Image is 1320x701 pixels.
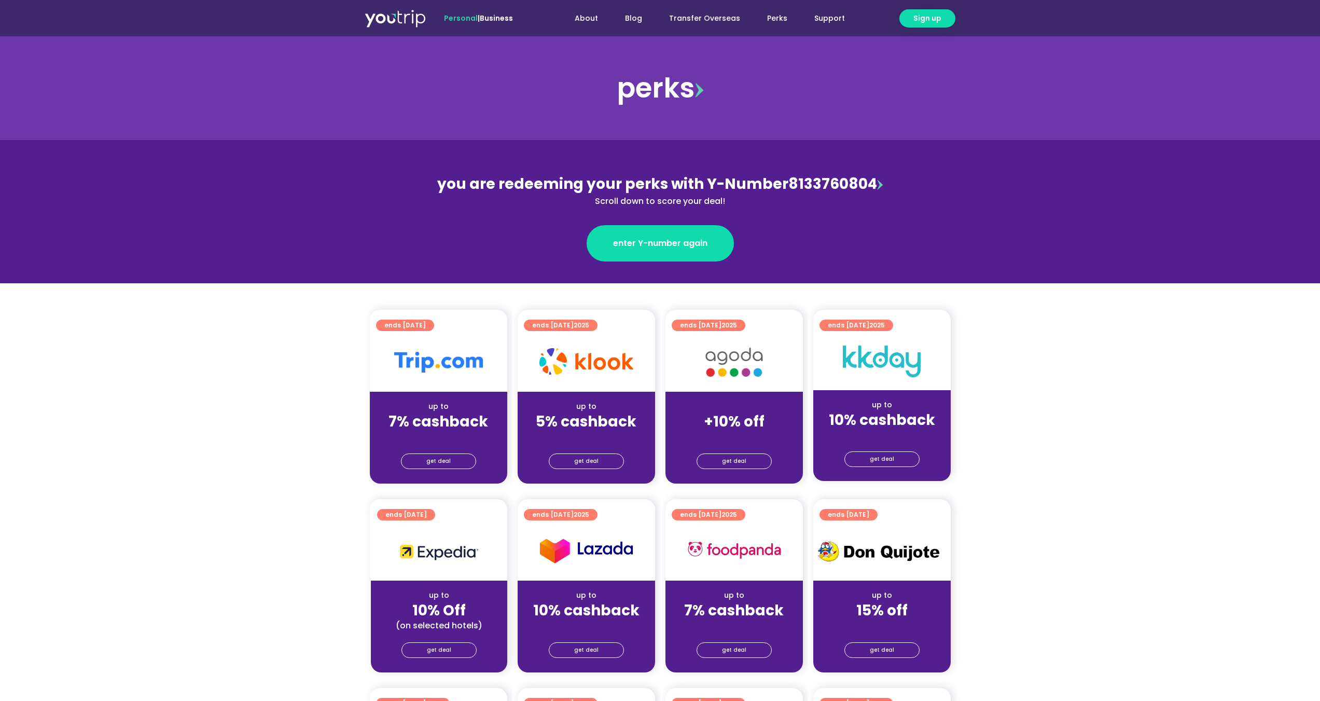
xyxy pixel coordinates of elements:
[574,321,589,329] span: 2025
[869,321,885,329] span: 2025
[384,320,426,331] span: ends [DATE]
[378,401,499,412] div: up to
[613,237,707,250] span: enter Y-number again
[822,620,942,631] div: (for stays only)
[819,320,893,331] a: ends [DATE]2025
[672,320,745,331] a: ends [DATE]2025
[526,401,647,412] div: up to
[722,454,746,469] span: get deal
[870,643,894,657] span: get deal
[844,451,920,467] a: get deal
[377,509,435,520] a: ends [DATE]
[574,454,599,469] span: get deal
[725,401,744,411] span: up to
[680,320,737,331] span: ends [DATE]
[435,173,885,208] div: 8133760804
[829,410,935,430] strong: 10% cashback
[379,590,499,601] div: up to
[844,642,920,658] a: get deal
[526,431,647,442] div: (for stays only)
[697,453,772,469] a: get deal
[412,600,466,621] strong: 10% Off
[388,411,488,432] strong: 7% cashback
[721,510,737,519] span: 2025
[549,453,624,469] a: get deal
[427,643,451,657] span: get deal
[561,9,612,28] a: About
[526,590,647,601] div: up to
[822,430,942,441] div: (for stays only)
[480,13,513,23] a: Business
[801,9,858,28] a: Support
[524,320,598,331] a: ends [DATE]2025
[549,642,624,658] a: get deal
[378,431,499,442] div: (for stays only)
[697,642,772,658] a: get deal
[426,454,451,469] span: get deal
[536,411,636,432] strong: 5% cashback
[672,509,745,520] a: ends [DATE]2025
[533,600,640,621] strong: 10% cashback
[913,13,941,24] span: Sign up
[401,642,477,658] a: get deal
[870,452,894,466] span: get deal
[444,13,478,23] span: Personal
[612,9,656,28] a: Blog
[899,9,955,28] a: Sign up
[674,431,795,442] div: (for stays only)
[532,509,589,520] span: ends [DATE]
[532,320,589,331] span: ends [DATE]
[828,320,885,331] span: ends [DATE]
[754,9,801,28] a: Perks
[379,620,499,631] div: (on selected hotels)
[385,509,427,520] span: ends [DATE]
[819,509,878,520] a: ends [DATE]
[541,9,858,28] nav: Menu
[435,195,885,208] div: Scroll down to score your deal!
[574,510,589,519] span: 2025
[437,174,788,194] span: you are redeeming your perks with Y-Number
[856,600,908,621] strong: 15% off
[822,590,942,601] div: up to
[587,225,734,262] a: enter Y-number again
[401,453,476,469] a: get deal
[822,400,942,410] div: up to
[376,320,434,331] a: ends [DATE]
[524,509,598,520] a: ends [DATE]2025
[680,509,737,520] span: ends [DATE]
[574,643,599,657] span: get deal
[674,590,795,601] div: up to
[721,321,737,329] span: 2025
[704,411,765,432] strong: +10% off
[526,620,647,631] div: (for stays only)
[828,509,869,520] span: ends [DATE]
[684,600,784,621] strong: 7% cashback
[722,643,746,657] span: get deal
[656,9,754,28] a: Transfer Overseas
[674,620,795,631] div: (for stays only)
[444,13,513,23] span: |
